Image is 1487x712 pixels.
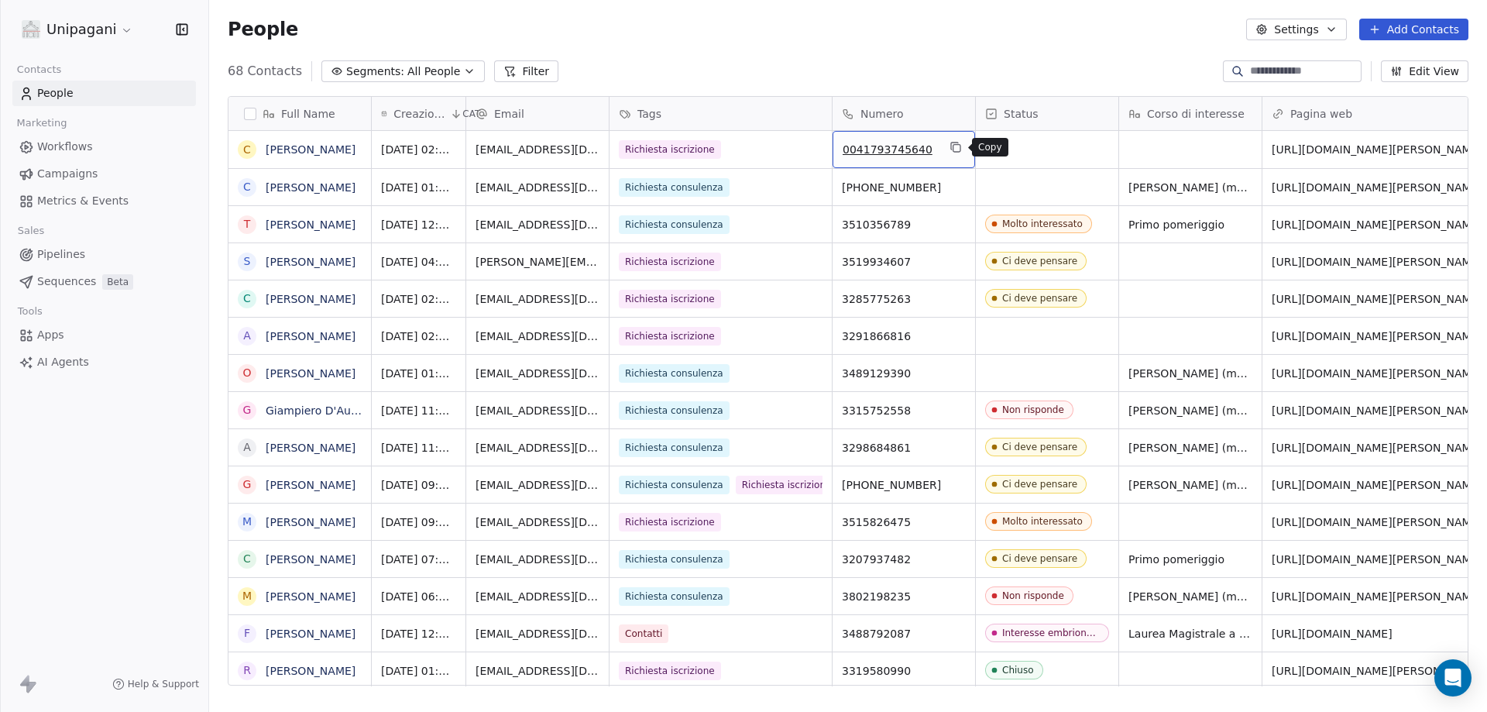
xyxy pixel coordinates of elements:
span: [EMAIL_ADDRESS][DOMAIN_NAME] [476,403,599,418]
a: [URL][DOMAIN_NAME][PERSON_NAME] [1272,143,1482,156]
div: M [242,588,252,604]
div: C [243,551,251,567]
span: [PHONE_NUMBER] [842,180,966,195]
button: Add Contacts [1359,19,1468,40]
a: [PERSON_NAME] [266,479,355,491]
span: Richiesta consulenza [619,587,730,606]
span: Laurea Magistrale a Ciclo Unico in Giurisprudenza (LMG-01) [1128,626,1252,641]
div: Status [976,97,1118,130]
a: [URL][DOMAIN_NAME][PERSON_NAME] [1272,256,1482,268]
button: Unipagani [19,16,136,43]
span: Contacts [10,58,68,81]
span: People [228,18,298,41]
a: [PERSON_NAME] [266,143,355,156]
span: [EMAIL_ADDRESS][DOMAIN_NAME] [476,477,599,493]
span: 3285775263 [842,291,966,307]
a: [PERSON_NAME] [266,256,355,268]
span: Email [494,106,524,122]
div: Non risponde [1002,590,1064,601]
span: Tags [637,106,661,122]
span: Richiesta iscrizione [619,140,721,159]
div: Chiuso [1002,665,1034,676]
span: All People [407,64,460,80]
div: Ci deve pensare [1002,442,1077,452]
a: [URL][DOMAIN_NAME][PERSON_NAME] [1272,181,1482,194]
span: [EMAIL_ADDRESS][DOMAIN_NAME] [476,440,599,456]
span: Metrics & Events [37,193,129,209]
span: [DATE] 11:54 PM [381,440,456,456]
span: 3802198235 [842,589,966,604]
a: [PERSON_NAME] [266,367,355,380]
span: Sequences [37,273,96,290]
img: logo%20unipagani.png [22,20,40,39]
span: Tools [11,300,49,323]
div: Email [466,97,609,130]
div: C [243,291,251,307]
div: Corso di interesse [1119,97,1262,130]
span: [DATE] 01:42 PM [381,366,456,381]
div: Tags [610,97,832,130]
a: [URL][DOMAIN_NAME][PERSON_NAME] [1272,665,1482,677]
span: 3488792087 [842,626,966,641]
span: Primo pomeriggio [1128,217,1252,232]
span: Pagina web [1290,106,1352,122]
span: [DATE] 09:32 AM [381,477,456,493]
span: [PHONE_NUMBER] [842,477,966,493]
span: [EMAIL_ADDRESS][DOMAIN_NAME] [476,142,599,157]
span: Richiesta iscrizione [619,327,721,346]
a: Workflows [12,134,196,160]
a: [URL][DOMAIN_NAME][PERSON_NAME] [1272,479,1482,491]
p: Copy [978,141,1002,153]
span: Corso di interesse [1147,106,1245,122]
button: Filter [494,60,558,82]
span: Campaigns [37,166,98,182]
span: [EMAIL_ADDRESS][DOMAIN_NAME] [476,291,599,307]
span: Richiesta iscrizione [736,476,838,494]
div: Creazione contattoCAT [372,97,465,130]
a: [PERSON_NAME] [266,628,355,640]
a: [PERSON_NAME] [266,590,355,603]
div: Molto interessato [1002,516,1083,527]
div: F [244,625,250,641]
span: 3510356789 [842,217,966,232]
div: G [243,476,252,493]
div: G [243,402,252,418]
span: [DATE] 12:28 PM [381,217,456,232]
a: Apps [12,322,196,348]
a: [URL][DOMAIN_NAME][PERSON_NAME] [1272,590,1482,603]
span: Contatti [619,624,668,643]
span: Pipelines [37,246,85,263]
a: Metrics & Events [12,188,196,214]
span: Workflows [37,139,93,155]
a: [URL][DOMAIN_NAME][PERSON_NAME] [1272,218,1482,231]
div: Ci deve pensare [1002,256,1077,267]
a: [PERSON_NAME] [266,553,355,566]
span: Status [1004,106,1039,122]
span: 3298684861 [842,440,966,456]
span: [PERSON_NAME] (massimo 18:30) [1128,403,1252,418]
span: [DATE] 06:25 PM [381,589,456,604]
a: People [12,81,196,106]
div: Ci deve pensare [1002,553,1077,564]
span: Marketing [10,112,74,135]
span: [EMAIL_ADDRESS][DOMAIN_NAME] [476,514,599,530]
span: [EMAIL_ADDRESS][DOMAIN_NAME] [476,217,599,232]
div: C [243,179,251,195]
span: Richiesta iscrizione [619,662,721,680]
span: Richiesta consulenza [619,364,730,383]
div: a [243,439,251,456]
a: [URL][DOMAIN_NAME][PERSON_NAME] [1272,553,1482,566]
span: Richiesta consulenza [619,215,730,234]
a: AI Agents [12,349,196,375]
a: [URL][DOMAIN_NAME][PERSON_NAME] [1272,404,1482,417]
span: [PERSON_NAME] (massimo 18:30) [1128,366,1252,381]
a: [URL][DOMAIN_NAME][PERSON_NAME] [1272,367,1482,380]
span: Richiesta consulenza [619,476,730,494]
span: [DATE] 01:14 PM [381,180,456,195]
a: [PERSON_NAME] [266,293,355,305]
span: [EMAIL_ADDRESS][DOMAIN_NAME] [476,663,599,679]
span: [PERSON_NAME] (massimo 18:30) [1128,589,1252,604]
span: 3519934607 [842,254,966,270]
span: [DATE] 09:53 PM [381,514,456,530]
span: Richiesta consulenza [619,550,730,569]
